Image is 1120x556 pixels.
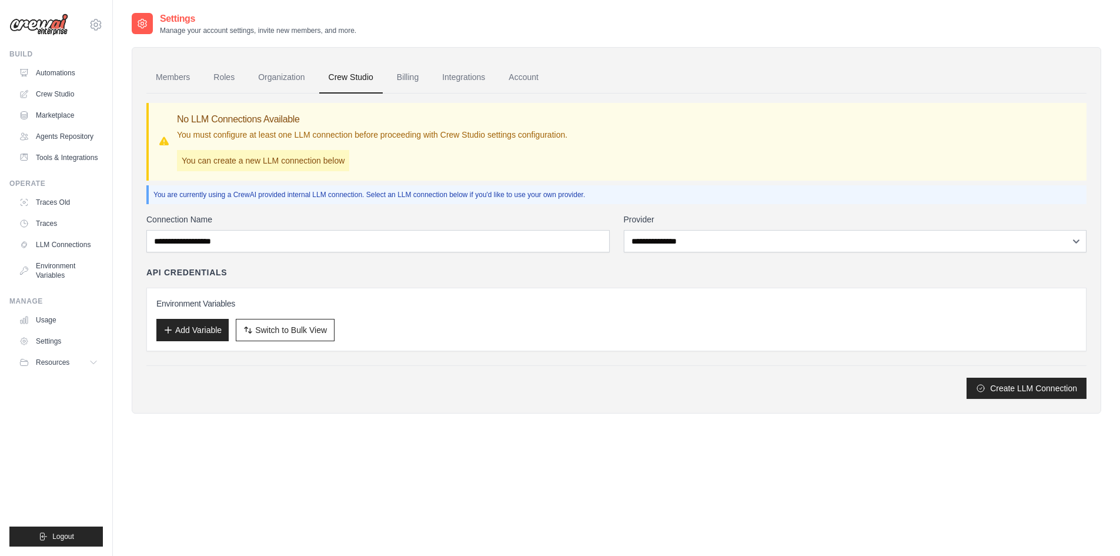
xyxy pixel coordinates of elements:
a: LLM Connections [14,235,103,254]
a: Organization [249,62,314,94]
h4: API Credentials [146,267,227,278]
a: Traces Old [14,193,103,212]
a: Usage [14,311,103,329]
a: Marketplace [14,106,103,125]
img: Logo [9,14,68,36]
a: Account [499,62,548,94]
a: Crew Studio [319,62,383,94]
span: Resources [36,358,69,367]
p: You must configure at least one LLM connection before proceeding with Crew Studio settings config... [177,129,567,141]
div: Operate [9,179,103,188]
a: Settings [14,332,103,351]
h2: Settings [160,12,356,26]
button: Add Variable [156,319,229,341]
a: Tools & Integrations [14,148,103,167]
a: Billing [387,62,428,94]
button: Switch to Bulk View [236,319,335,341]
label: Connection Name [146,214,610,225]
h3: No LLM Connections Available [177,112,567,126]
button: Create LLM Connection [967,378,1086,399]
a: Environment Variables [14,257,103,285]
span: Switch to Bulk View [255,324,327,336]
a: Roles [204,62,244,94]
label: Provider [624,214,1087,225]
p: You can create a new LLM connection below [177,150,349,171]
button: Resources [14,353,103,372]
div: Manage [9,297,103,306]
a: Members [146,62,199,94]
p: You are currently using a CrewAI provided internal LLM connection. Select an LLM connection below... [153,190,1082,199]
h3: Environment Variables [156,298,1076,309]
a: Traces [14,214,103,233]
span: Logout [52,532,74,541]
a: Integrations [433,62,494,94]
a: Agents Repository [14,127,103,146]
button: Logout [9,527,103,547]
p: Manage your account settings, invite new members, and more. [160,26,356,35]
div: Build [9,49,103,59]
a: Automations [14,64,103,82]
a: Crew Studio [14,85,103,104]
